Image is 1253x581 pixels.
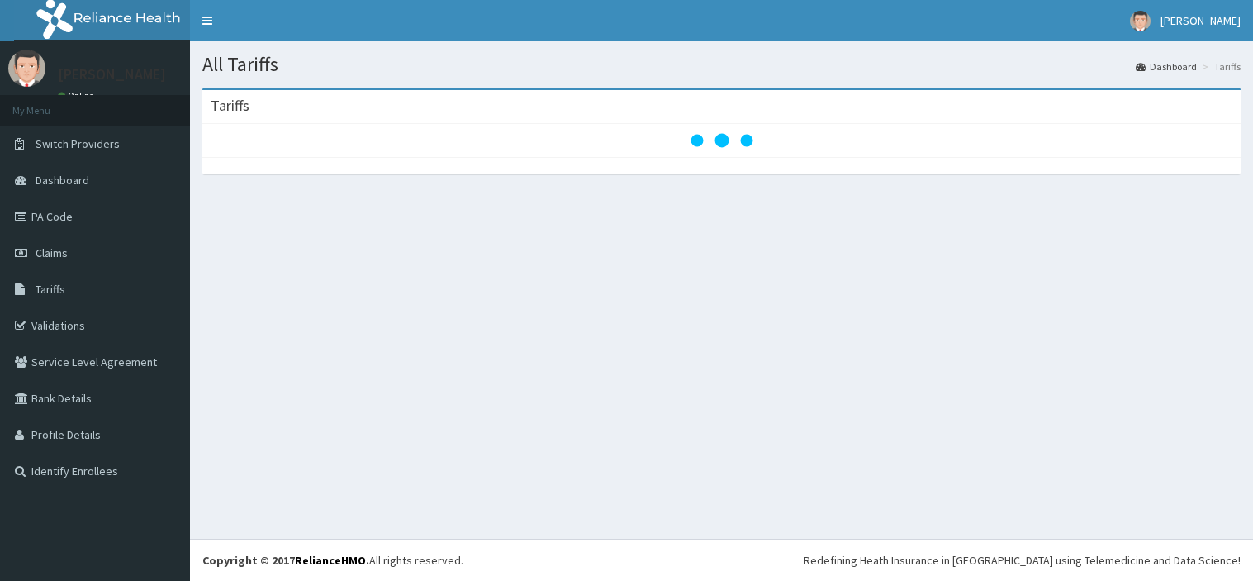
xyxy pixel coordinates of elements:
[36,245,68,260] span: Claims
[36,173,89,188] span: Dashboard
[190,539,1253,581] footer: All rights reserved.
[202,54,1241,75] h1: All Tariffs
[1160,13,1241,28] span: [PERSON_NAME]
[58,90,97,102] a: Online
[295,553,366,568] a: RelianceHMO
[1136,60,1197,74] a: Dashboard
[689,107,755,174] svg: audio-loading
[1130,11,1151,31] img: User Image
[8,50,45,87] img: User Image
[1198,60,1241,74] li: Tariffs
[804,552,1241,569] div: Redefining Heath Insurance in [GEOGRAPHIC_DATA] using Telemedicine and Data Science!
[202,553,369,568] strong: Copyright © 2017 .
[58,67,166,82] p: [PERSON_NAME]
[36,136,120,151] span: Switch Providers
[211,98,249,113] h3: Tariffs
[36,282,65,297] span: Tariffs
